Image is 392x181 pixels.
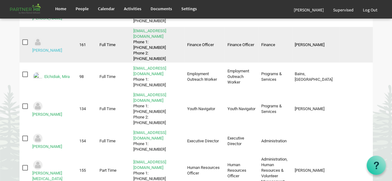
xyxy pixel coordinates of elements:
td: Cardinal, Amy column header Supervisor [292,91,339,127]
a: [EMAIL_ADDRESS][DOMAIN_NAME] [133,93,166,103]
td: Employment Outreach Worker column header Job Title [225,64,258,89]
a: [EMAIL_ADDRESS][DOMAIN_NAME] [133,130,166,140]
span: Supervised [333,7,354,13]
td: column header Tags [339,27,373,63]
td: checkbox [20,91,30,127]
td: Employment Outreach Worker column header Position [184,64,224,89]
td: checkbox [20,129,30,153]
a: [EMAIL_ADDRESS][DOMAIN_NAME] [133,66,166,76]
td: Elchidiak, Mira is template cell column header Full Name [29,64,77,89]
td: fernandod@theopendoors.caPhone 1: 780-679-6803 ext 108Phone 2: 780-678-6130 is template cell colu... [130,27,184,63]
a: [PERSON_NAME] [32,48,62,53]
a: [PERSON_NAME] [32,16,62,20]
a: Supervised [328,1,358,19]
td: checkbox [20,27,30,63]
span: Calendar [98,6,115,11]
a: Elchidiak, Mira [44,74,70,79]
td: column header Tags [339,129,373,153]
a: Log Out [358,1,382,19]
span: Home [55,6,66,11]
a: [PERSON_NAME] [289,1,328,19]
td: mirae@theopendoors.caPhone 1: 780-679-6803 is template cell column header Contact Info [130,64,184,89]
td: Full Time column header Personnel Type [97,91,130,127]
td: checkbox [20,64,30,89]
td: Executive Director column header Job Title [225,129,258,153]
td: Finance Officer column header Job Title [225,27,258,63]
td: Administration column header Departments [258,129,292,153]
span: People [76,6,89,11]
td: Full Time column header Personnel Type [97,64,130,89]
td: Bains, Anchilla column header Supervisor [292,64,339,89]
td: Full Time column header Personnel Type [97,129,130,153]
td: myleneg@theopendoors.caPhone 1: 780-679-6803 is template cell column header Contact Info [130,129,184,153]
span: Activities [124,6,141,11]
td: Programs & Services column header Departments [258,91,292,127]
a: [PERSON_NAME][MEDICAL_DATA] [32,171,62,181]
td: Solomon, Rahul column header Supervisor [292,27,339,63]
img: Could not locate image [32,101,43,112]
td: column header Tags [339,91,373,127]
a: [PERSON_NAME] [32,112,62,117]
td: Fisher-Marks, Rebecca is template cell column header Full Name [29,91,77,127]
img: Could not locate image [32,37,43,48]
img: Emp-db86dcfa-a4b5-423b-9310-dea251513417.png [32,71,43,82]
td: Full Time column header Personnel Type [97,27,130,63]
td: Executive Director column header Position [184,129,224,153]
a: [EMAIL_ADDRESS][DOMAIN_NAME] [133,28,166,39]
td: Youth Navigator column header Job Title [225,91,258,127]
td: 154 column header ID [77,129,97,153]
td: Garcia, Mylene is template cell column header Full Name [29,129,77,153]
td: Youth Navigator column header Position [184,91,224,127]
td: Domingo, Fernando is template cell column header Full Name [29,27,77,63]
td: 161 column header ID [77,27,97,63]
td: Finance Officer column header Position [184,27,224,63]
img: Could not locate image [32,133,43,144]
td: rebeccafm@theopendoors.caPhone 1: 780-679-6803 ext112Phone 2: 780-781-8380 is template cell colum... [130,91,184,127]
td: 98 column header ID [77,64,97,89]
span: Settings [181,6,197,11]
td: column header Supervisor [292,129,339,153]
td: 134 column header ID [77,91,97,127]
td: Finance column header Departments [258,27,292,63]
span: Documents [151,6,172,11]
a: [EMAIL_ADDRESS][DOMAIN_NAME] [133,160,166,170]
td: column header Tags [339,64,373,89]
img: Could not locate image [32,159,43,170]
td: Programs & Services column header Departments [258,64,292,89]
a: [PERSON_NAME] [32,144,62,149]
